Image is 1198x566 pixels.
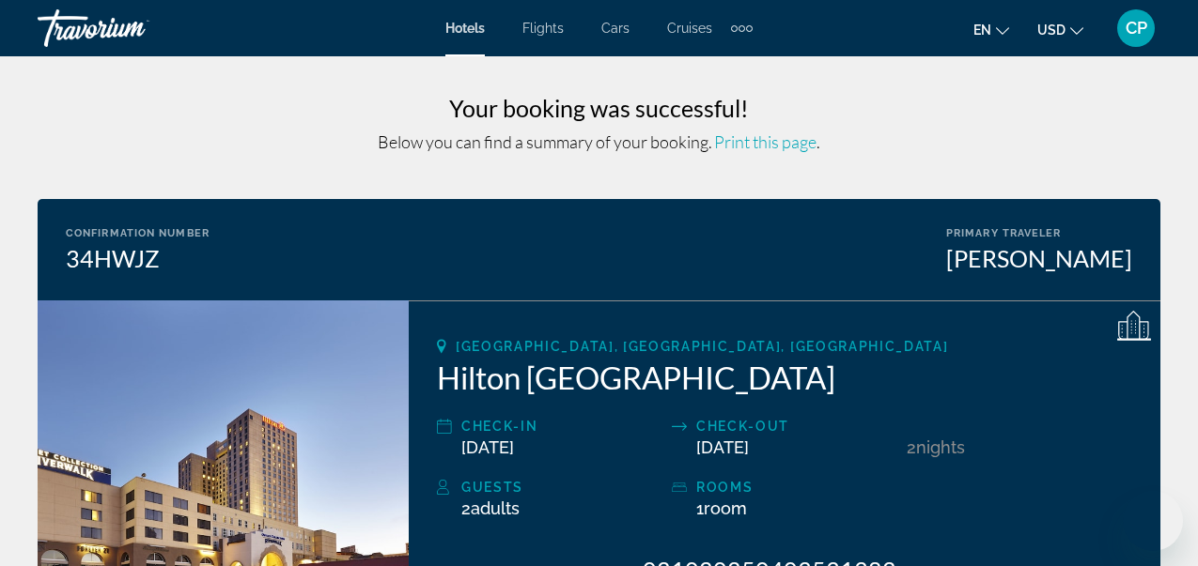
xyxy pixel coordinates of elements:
[461,476,662,498] div: Guests
[1123,491,1183,551] iframe: Button to launch messaging window
[66,227,210,239] div: Confirmation Number
[1037,23,1066,38] span: USD
[731,13,753,43] button: Extra navigation items
[1126,19,1147,38] span: CP
[1037,16,1083,43] button: Change currency
[456,339,948,354] span: [GEOGRAPHIC_DATA], [GEOGRAPHIC_DATA], [GEOGRAPHIC_DATA]
[696,437,749,457] span: [DATE]
[601,21,630,36] a: Cars
[696,476,897,498] div: rooms
[907,437,916,457] span: 2
[667,21,712,36] a: Cruises
[946,227,1132,239] div: Primary Traveler
[1112,8,1160,48] button: User Menu
[973,16,1009,43] button: Change language
[946,244,1132,272] div: [PERSON_NAME]
[461,437,514,457] span: [DATE]
[66,244,210,272] div: 34HWJZ
[461,498,520,518] span: 2
[38,94,1160,122] h3: Your booking was successful!
[704,498,747,518] span: Room
[471,498,520,518] span: Adults
[916,437,965,457] span: Nights
[696,415,897,437] div: Check-out
[714,131,820,152] span: .
[378,131,712,152] span: Below you can find a summary of your booking.
[714,131,817,152] span: Print this page
[973,23,991,38] span: en
[522,21,564,36] a: Flights
[445,21,485,36] a: Hotels
[38,4,226,53] a: Travorium
[437,359,1132,396] h2: Hilton [GEOGRAPHIC_DATA]
[461,415,662,437] div: Check-in
[696,498,747,518] span: 1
